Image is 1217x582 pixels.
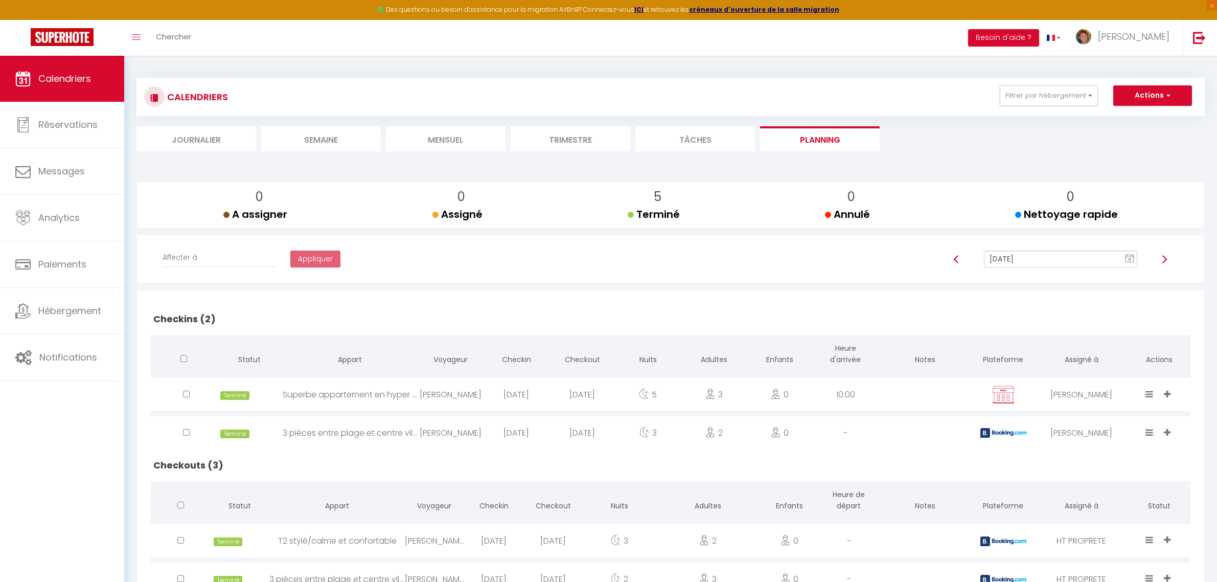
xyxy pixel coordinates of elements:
[228,501,251,511] span: Statut
[972,481,1035,522] th: Plateforme
[952,255,960,263] img: arrow-left3.svg
[656,524,760,557] div: 2
[269,524,404,557] div: T2 stylé/calme et confortable
[405,524,464,557] div: [PERSON_NAME] [PERSON_NAME]
[980,428,1026,438] img: booking2.png
[813,378,879,411] div: 10:00
[484,416,549,450] div: [DATE]
[819,481,879,522] th: Heure de départ
[38,165,85,177] span: Messages
[338,354,362,365] span: Appart
[418,378,484,411] div: [PERSON_NAME]
[879,335,972,375] th: Notes
[984,251,1137,268] input: Select Date
[31,28,94,46] img: Super Booking
[689,5,839,14] a: créneaux d'ouverture de la salle migration
[283,416,418,450] div: 3 pièces entre plage et centre ville
[1128,481,1190,522] th: Statut
[681,335,747,375] th: Adultes
[991,385,1016,405] img: rent.png
[583,481,656,522] th: Nuits
[636,187,680,207] p: 5
[38,211,80,224] span: Analytics
[549,416,615,450] div: [DATE]
[833,187,870,207] p: 0
[681,378,747,411] div: 3
[615,378,681,411] div: 5
[441,187,483,207] p: 0
[1076,29,1091,44] img: ...
[615,416,681,450] div: 3
[1000,85,1098,106] button: Filtrer par hébergement
[549,335,615,375] th: Checkout
[148,20,199,56] a: Chercher
[615,335,681,375] th: Nuits
[238,354,261,365] span: Statut
[1035,481,1128,522] th: Assigné à
[1035,416,1128,450] div: [PERSON_NAME]
[1128,335,1190,375] th: Actions
[583,524,656,557] div: 3
[760,126,880,151] li: Planning
[232,187,287,207] p: 0
[523,524,583,557] div: [DATE]
[214,538,242,546] span: Terminé
[136,126,256,151] li: Journalier
[156,31,191,42] span: Chercher
[386,126,506,151] li: Mensuel
[1035,335,1128,375] th: Assigné à
[549,378,615,411] div: [DATE]
[38,304,101,317] span: Hébergement
[1035,378,1128,411] div: [PERSON_NAME]
[261,126,381,151] li: Semaine
[968,29,1039,47] button: Besoin d'aide ?
[38,258,86,271] span: Paiements
[39,351,97,364] span: Notifications
[760,524,819,557] div: 0
[464,481,523,522] th: Checkin
[283,378,418,411] div: Superbe appartement en hyper centre, proche plage
[1098,30,1169,43] span: [PERSON_NAME]
[1113,85,1192,106] button: Actions
[813,416,879,450] div: -
[223,207,287,221] span: A assigner
[1193,31,1206,44] img: logout
[432,207,483,221] span: Assigné
[151,303,1190,335] h2: Checkins (2)
[634,5,644,14] strong: ICI
[747,378,813,411] div: 0
[819,524,879,557] div: -
[418,416,484,450] div: [PERSON_NAME]
[1023,187,1118,207] p: 0
[1160,255,1168,263] img: arrow-right3.svg
[464,524,523,557] div: [DATE]
[747,416,813,450] div: 0
[511,126,630,151] li: Trimestre
[635,126,755,151] li: Tâches
[405,481,464,522] th: Voyageur
[220,430,249,438] span: Terminé
[523,481,583,522] th: Checkout
[290,251,340,268] button: Appliquer
[38,72,91,85] span: Calendriers
[1035,524,1128,557] div: HT PROPRETE
[760,481,819,522] th: Enfants
[484,378,549,411] div: [DATE]
[38,118,98,131] span: Réservations
[220,391,249,400] span: Terminé
[1068,20,1182,56] a: ... [PERSON_NAME]
[484,335,549,375] th: Checkin
[879,481,972,522] th: Notes
[165,85,228,108] h3: CALENDRIERS
[681,416,747,450] div: 2
[628,207,680,221] span: Terminé
[1015,207,1118,221] span: Nettoyage rapide
[813,335,879,375] th: Heure d'arrivée
[325,501,349,511] span: Appart
[747,335,813,375] th: Enfants
[1128,257,1131,262] text: 9
[151,450,1190,481] h2: Checkouts (3)
[825,207,870,221] span: Annulé
[972,335,1035,375] th: Plateforme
